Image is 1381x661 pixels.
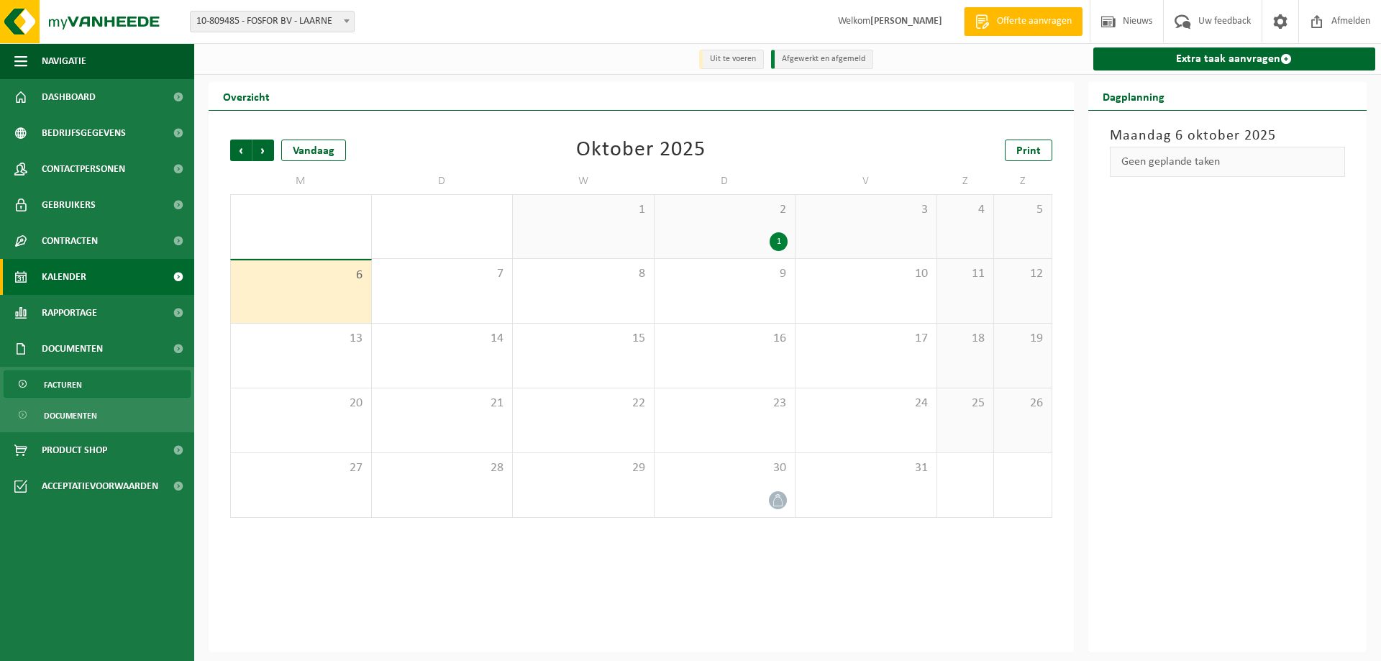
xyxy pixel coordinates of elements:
td: V [796,168,937,194]
span: 31 [803,460,929,476]
strong: [PERSON_NAME] [870,16,942,27]
span: Dashboard [42,79,96,115]
td: D [372,168,514,194]
span: Contactpersonen [42,151,125,187]
span: 15 [520,331,647,347]
span: 5 [1001,202,1044,218]
span: Bedrijfsgegevens [42,115,126,151]
td: Z [937,168,995,194]
a: Facturen [4,370,191,398]
li: Afgewerkt en afgemeld [771,50,873,69]
span: Acceptatievoorwaarden [42,468,158,504]
a: Print [1005,140,1052,161]
span: Print [1016,145,1041,157]
span: 13 [238,331,364,347]
td: W [513,168,655,194]
span: Rapportage [42,295,97,331]
span: 29 [520,460,647,476]
h2: Dagplanning [1088,82,1179,110]
span: 28 [379,460,506,476]
div: Geen geplande taken [1110,147,1346,177]
span: 21 [379,396,506,411]
span: 23 [662,396,788,411]
span: Documenten [44,402,97,429]
span: 25 [944,396,987,411]
span: 2 [662,202,788,218]
li: Uit te voeren [699,50,764,69]
div: 1 [770,232,788,251]
span: 30 [662,460,788,476]
span: Offerte aanvragen [993,14,1075,29]
span: 3 [803,202,929,218]
span: 4 [944,202,987,218]
span: 8 [520,266,647,282]
span: Facturen [44,371,82,398]
span: 26 [1001,396,1044,411]
span: 24 [803,396,929,411]
span: 27 [238,460,364,476]
span: Navigatie [42,43,86,79]
span: 10-809485 - FOSFOR BV - LAARNE [191,12,354,32]
span: Vorige [230,140,252,161]
span: 10-809485 - FOSFOR BV - LAARNE [190,11,355,32]
span: 20 [238,396,364,411]
div: Vandaag [281,140,346,161]
span: Volgende [252,140,274,161]
span: 19 [1001,331,1044,347]
span: Product Shop [42,432,107,468]
td: D [655,168,796,194]
a: Extra taak aanvragen [1093,47,1376,70]
span: 9 [662,266,788,282]
a: Offerte aanvragen [964,7,1083,36]
a: Documenten [4,401,191,429]
span: 14 [379,331,506,347]
span: 10 [803,266,929,282]
span: Contracten [42,223,98,259]
span: 16 [662,331,788,347]
div: Oktober 2025 [576,140,706,161]
td: M [230,168,372,194]
span: Documenten [42,331,103,367]
span: 11 [944,266,987,282]
span: 6 [238,268,364,283]
span: 7 [379,266,506,282]
span: 17 [803,331,929,347]
span: 18 [944,331,987,347]
td: Z [994,168,1052,194]
h2: Overzicht [209,82,284,110]
span: 12 [1001,266,1044,282]
span: Gebruikers [42,187,96,223]
h3: Maandag 6 oktober 2025 [1110,125,1346,147]
span: 1 [520,202,647,218]
span: Kalender [42,259,86,295]
span: 22 [520,396,647,411]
